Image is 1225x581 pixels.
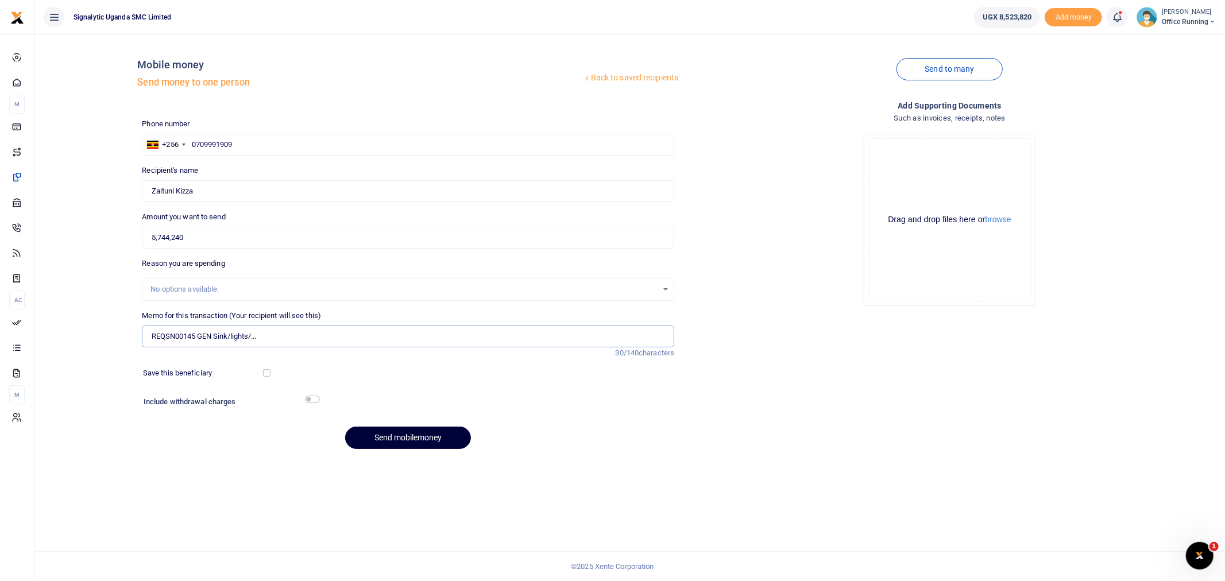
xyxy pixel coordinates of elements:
[142,258,225,269] label: Reason you are spending
[864,134,1036,306] div: File Uploader
[9,95,25,114] li: M
[1162,7,1216,17] small: [PERSON_NAME]
[1045,8,1102,27] li: Toup your wallet
[137,77,582,88] h5: Send money to one person
[986,215,1011,223] button: browse
[1045,12,1102,21] a: Add money
[142,227,674,249] input: UGX
[1137,7,1216,28] a: profile-user [PERSON_NAME] Office Running
[974,7,1040,28] a: UGX 8,523,820
[582,68,679,88] a: Back to saved recipients
[143,367,212,379] label: Save this beneficiary
[616,348,639,357] span: 30/140
[69,12,176,22] span: Signalytic Uganda SMC Limited
[639,348,674,357] span: characters
[142,165,198,176] label: Recipient's name
[142,180,674,202] input: Loading name...
[144,397,314,406] h6: Include withdrawal charges
[142,134,674,156] input: Enter phone number
[142,118,190,130] label: Phone number
[142,326,674,347] input: Enter extra information
[142,134,188,155] div: Uganda: +256
[142,211,225,223] label: Amount you want to send
[162,139,178,150] div: +256
[969,7,1045,28] li: Wallet ballance
[9,290,25,309] li: Ac
[1137,7,1157,28] img: profile-user
[1209,542,1219,551] span: 1
[983,11,1031,23] span: UGX 8,523,820
[1045,8,1102,27] span: Add money
[896,58,1002,80] a: Send to many
[869,214,1031,225] div: Drag and drop files here or
[1186,542,1214,570] iframe: Intercom live chat
[1162,17,1216,27] span: Office Running
[683,112,1216,125] h4: Such as invoices, receipts, notes
[150,284,658,295] div: No options available.
[10,13,24,21] a: logo-small logo-large logo-large
[137,59,582,71] h4: Mobile money
[10,11,24,25] img: logo-small
[345,427,471,449] button: Send mobilemoney
[9,385,25,404] li: M
[683,99,1216,112] h4: Add supporting Documents
[142,310,321,322] label: Memo for this transaction (Your recipient will see this)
